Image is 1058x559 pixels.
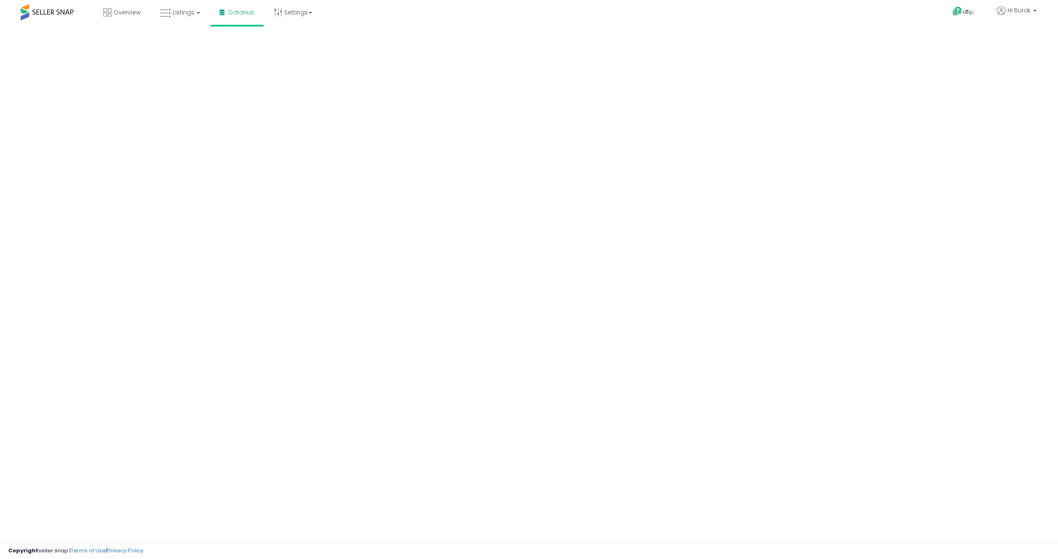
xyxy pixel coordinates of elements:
[229,8,255,17] span: DataHub
[952,6,963,17] i: Get Help
[173,8,194,17] span: Listings
[997,6,1037,25] a: Hi Burak
[963,9,974,16] span: Help
[114,8,141,17] span: Overview
[1008,6,1031,14] span: Hi Burak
